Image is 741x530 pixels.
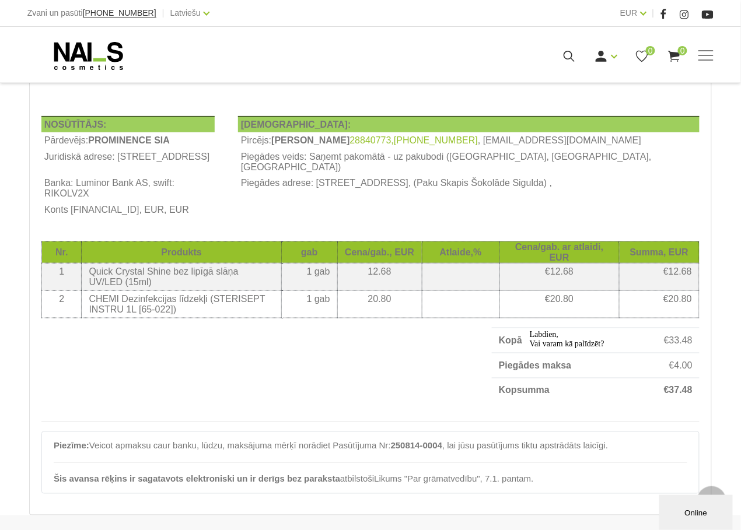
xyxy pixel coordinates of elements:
td: CHEMI Dezinfekcijas līdzekļi (STERISEPT INSTRU 1L [65-022]) [82,290,281,318]
td: 1 gab [281,290,337,318]
td: 20.80 [337,290,422,318]
span: Labdien, Vai varam kā palīdzēt? [5,5,79,23]
span: [PHONE_NUMBER] [83,8,156,17]
b: Šis avansa rēķins ir sagatavots elektroniski un ir derīgs bez paraksta [54,474,340,484]
td: 1 gab [281,263,337,290]
span: 0 [678,46,687,55]
div: Zvani un pasūti [27,6,156,20]
b: 250814-0004 [391,441,442,451]
iframe: chat widget [659,493,735,530]
th: Atlaide,% [422,241,499,263]
strong: Kopā [499,335,522,345]
td: Quick Crystal Shine bez lipīgā slāņa UV/LED (15ml) [82,263,281,290]
a: Latviešu [170,6,201,20]
th: gab [281,241,337,263]
td: Pārdevējs: [41,132,215,149]
td: 1 [42,263,82,290]
td: €20.80 [499,290,619,318]
td: Piegādes adrese: [STREET_ADDRESS], (Paku Skapis Šokolāde Sigulda) , [238,176,700,202]
td: €20.80 [620,290,700,318]
td: 2 [42,290,82,318]
span: | [162,6,165,20]
th: Produkts [82,241,281,263]
b: PROMINENCE SIA [88,135,170,145]
th: [DEMOGRAPHIC_DATA]: [238,116,700,132]
a: 0 [667,49,681,64]
div: Labdien,Vai varam kā palīdzēt? [5,5,215,23]
div: Veicot apmaksu caur banku, lūdzu, maksājuma mērķī norādiet Pasūtījuma Nr: , lai jūsu pasūtījums t... [41,431,700,494]
td: Avansa rēķins izdrukāts: [DATE] 08:08:15 [41,76,358,93]
th: Summa, EUR [620,241,700,263]
th: Konts [FINANCIAL_ID], EUR, EUR [41,202,215,218]
b: Piezīme: [54,441,89,451]
span: | [652,6,655,20]
td: €12.68 [499,263,619,290]
th: Banka: Luminor Bank AS, swift: RIKOLV2X [41,176,215,202]
th: Cena/gab., EUR [337,241,422,263]
b: [PERSON_NAME] [271,135,349,145]
th: Cena/gab. ar atlaidi, EUR [499,241,619,263]
iframe: chat widget [525,325,735,489]
a: EUR [620,6,638,20]
span: 0 [646,46,655,55]
strong: Kopsumma [499,385,550,395]
td: Piegādes veids: Saņemt pakomātā - uz pakubodi ([GEOGRAPHIC_DATA], [GEOGRAPHIC_DATA], [GEOGRAPHIC_... [238,149,700,176]
th: Juridiskā adrese: [STREET_ADDRESS] [41,149,215,176]
a: Likums "Par grāmatvedību", 7.1. pantam. [374,472,533,486]
td: 12.68 [337,263,422,290]
strong: Piegādes maksa [499,360,572,370]
td: Pircējs: , [EMAIL_ADDRESS][DOMAIN_NAME] [238,132,700,149]
td: €12.68 [620,263,700,290]
a: [PHONE_NUMBER] [83,9,156,17]
th: Nr. [42,241,82,263]
th: NOSŪTĪTĀJS: [41,116,215,132]
a: 0 [635,49,649,64]
a: 28840773,[PHONE_NUMBER] [350,135,478,146]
